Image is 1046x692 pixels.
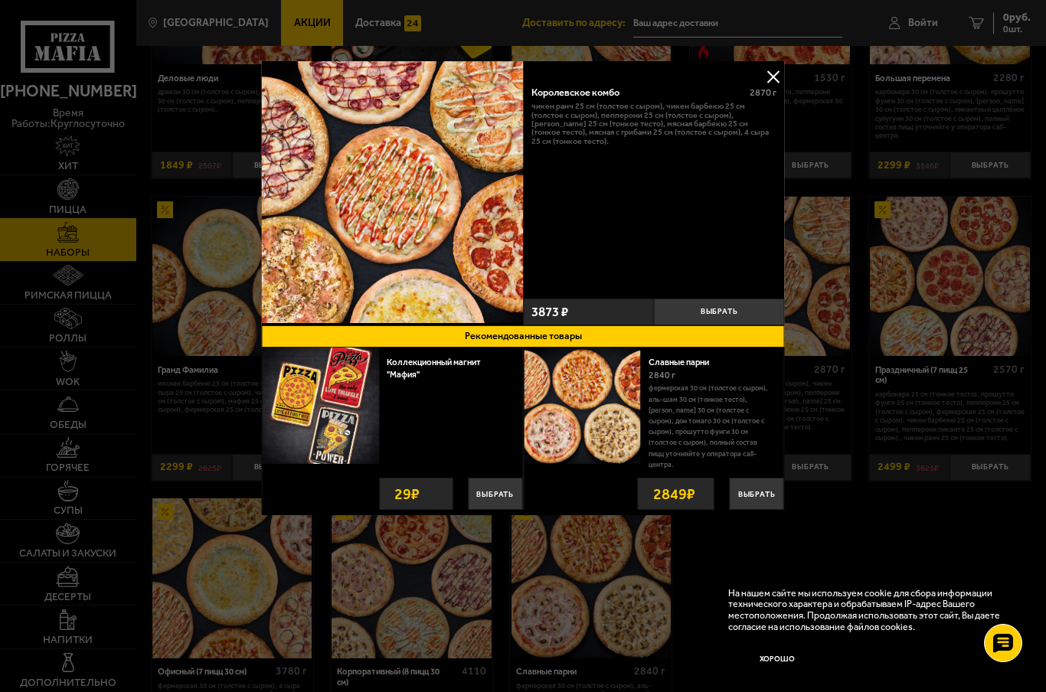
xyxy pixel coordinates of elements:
[730,478,784,510] button: Выбрать
[728,588,1011,633] p: На нашем сайте мы используем cookie для сбора информации технического характера и обрабатываем IP...
[649,357,720,367] a: Славные парни
[262,325,785,348] button: Рекомендованные товары
[262,61,524,323] img: Королевское комбо
[649,370,675,380] span: 2840 г
[387,357,481,380] a: Коллекционный магнит "Мафия"
[391,478,423,509] strong: 29 ₽
[468,478,522,510] button: Выбрать
[649,478,699,509] strong: 2849 ₽
[262,61,524,325] a: Королевское комбо
[654,299,785,325] button: Выбрать
[531,305,568,318] span: 3873 ₽
[728,643,826,676] button: Хорошо
[531,102,776,145] p: Чикен Ранч 25 см (толстое с сыром), Чикен Барбекю 25 см (толстое с сыром), Пепперони 25 см (толст...
[649,383,773,470] p: Фермерская 30 см (толстое с сыром), Аль-Шам 30 см (тонкое тесто), [PERSON_NAME] 30 см (толстое с ...
[750,86,776,98] span: 2870 г
[531,86,740,98] div: Королевское комбо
